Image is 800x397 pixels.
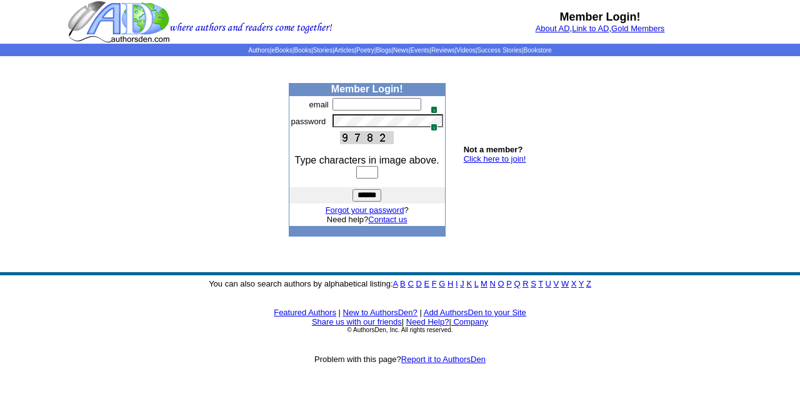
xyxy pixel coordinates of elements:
[424,308,526,317] a: Add AuthorsDen to your Site
[531,279,536,288] a: S
[406,317,449,326] a: Need Help?
[439,279,445,288] a: G
[524,47,552,54] a: Bookstore
[546,279,551,288] a: U
[209,279,591,288] font: You can also search authors by alphabetical listing:
[416,279,421,288] a: D
[327,215,407,224] font: Need help?
[347,326,452,333] font: © AuthorsDen, Inc. All rights reserved.
[571,279,577,288] a: X
[331,84,403,94] b: Member Login!
[456,47,475,54] a: Videos
[400,279,406,288] a: B
[393,47,409,54] a: News
[340,131,394,144] img: This Is CAPTCHA Image
[248,47,269,54] a: Authors
[291,117,326,126] font: password
[447,279,453,288] a: H
[376,47,391,54] a: Blogs
[271,47,292,54] a: eBooks
[411,47,430,54] a: Events
[343,308,417,317] a: New to AuthorsDen?
[460,279,464,288] a: J
[339,308,341,317] font: |
[490,279,496,288] a: N
[426,101,436,111] img: npw-badge-icon.svg
[407,279,413,288] a: C
[401,355,486,364] a: Report it to AuthorsDen
[453,317,488,326] a: Company
[498,279,504,288] a: O
[536,24,570,33] a: About AD
[561,279,569,288] a: W
[464,154,526,164] a: Click here to join!
[481,279,487,288] a: M
[522,279,528,288] a: R
[248,47,551,54] span: | | | | | | | | | | | |
[313,47,332,54] a: Stories
[431,106,437,114] span: 1
[309,100,329,109] font: email
[356,47,374,54] a: Poetry
[477,47,522,54] a: Success Stories
[572,24,609,33] a: Link to AD
[466,279,472,288] a: K
[432,279,437,288] a: F
[514,279,520,288] a: Q
[554,279,559,288] a: V
[295,155,439,165] font: Type characters in image above.
[538,279,543,288] a: T
[474,279,479,288] a: L
[393,279,398,288] a: A
[419,308,421,317] font: |
[431,47,455,54] a: Reviews
[294,47,311,54] a: Books
[579,279,584,288] a: Y
[402,317,404,326] font: |
[326,205,409,215] font: ?
[449,317,488,326] font: |
[536,24,665,33] font: , ,
[586,279,591,288] a: Z
[431,124,437,131] span: 1
[312,317,402,326] a: Share us with our friends
[426,119,436,129] img: npw-badge-icon.svg
[274,308,336,317] a: Featured Authors
[334,47,355,54] a: Articles
[560,11,641,23] b: Member Login!
[424,279,429,288] a: E
[326,205,404,215] a: Forgot your password
[368,215,407,224] a: Contact us
[611,24,664,33] a: Gold Members
[456,279,458,288] a: I
[314,355,486,364] font: Problem with this page?
[506,279,511,288] a: P
[464,145,523,154] b: Not a member?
